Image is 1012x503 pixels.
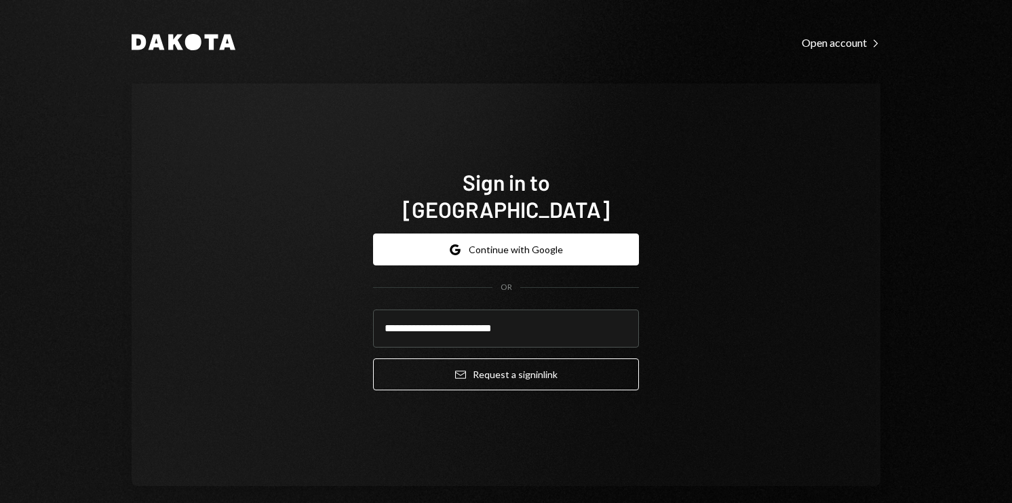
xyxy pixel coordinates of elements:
[373,358,639,390] button: Request a signinlink
[501,282,512,293] div: OR
[802,36,880,50] div: Open account
[373,168,639,223] h1: Sign in to [GEOGRAPHIC_DATA]
[802,35,880,50] a: Open account
[373,234,639,265] button: Continue with Google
